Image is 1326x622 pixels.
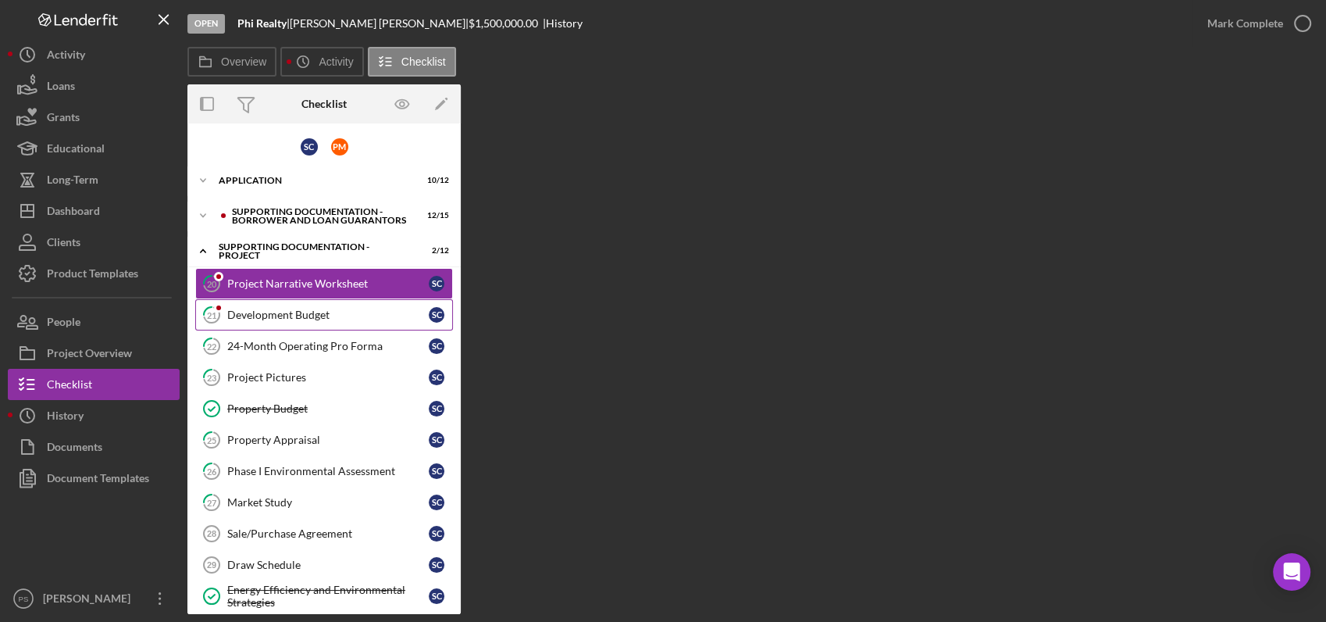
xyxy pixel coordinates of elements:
[227,402,429,415] div: Property Budget
[429,307,444,323] div: S C
[195,393,453,424] a: Property BudgetSC
[207,466,217,476] tspan: 26
[8,338,180,369] button: Project Overview
[237,16,287,30] b: Phi Realty
[47,70,75,105] div: Loans
[8,164,180,195] a: Long-Term
[8,39,180,70] button: Activity
[195,549,453,581] a: 29Draw ScheduleSC
[429,338,444,354] div: S C
[8,70,180,102] button: Loans
[227,465,429,477] div: Phase I Environmental Assessment
[47,463,149,498] div: Document Templates
[469,17,543,30] div: $1,500,000.00
[207,278,217,288] tspan: 20
[207,372,216,382] tspan: 23
[187,14,225,34] div: Open
[429,370,444,385] div: S C
[227,340,429,352] div: 24-Month Operating Pro Forma
[47,258,138,293] div: Product Templates
[301,98,347,110] div: Checklist
[429,588,444,604] div: S C
[8,195,180,227] button: Dashboard
[207,434,216,445] tspan: 25
[47,431,102,466] div: Documents
[227,434,429,446] div: Property Appraisal
[429,276,444,291] div: S C
[8,258,180,289] button: Product Templates
[401,55,446,68] label: Checklist
[227,527,429,540] div: Sale/Purchase Agreement
[429,432,444,448] div: S C
[8,133,180,164] button: Educational
[8,102,180,133] a: Grants
[421,246,449,256] div: 2 / 12
[195,362,453,393] a: 23Project PicturesSC
[331,138,348,155] div: P M
[8,463,180,494] button: Document Templates
[219,176,410,185] div: Application
[8,583,180,614] button: PS[PERSON_NAME]
[219,242,410,260] div: Supporting Documentation - Project
[19,595,29,603] text: PS
[8,431,180,463] button: Documents
[280,47,363,77] button: Activity
[8,369,180,400] button: Checklist
[47,369,92,404] div: Checklist
[319,55,353,68] label: Activity
[543,17,583,30] div: | History
[47,338,132,373] div: Project Overview
[227,309,429,321] div: Development Budget
[8,400,180,431] button: History
[195,581,453,612] a: Energy Efficiency and Environmental StrategiesSC
[47,400,84,435] div: History
[207,341,216,351] tspan: 22
[207,497,217,507] tspan: 27
[195,299,453,331] a: 21Development BudgetSC
[195,424,453,456] a: 25Property AppraisalSC
[47,102,80,137] div: Grants
[421,211,449,220] div: 12 / 15
[1207,8,1283,39] div: Mark Complete
[1273,553,1310,591] div: Open Intercom Messenger
[429,463,444,479] div: S C
[221,55,266,68] label: Overview
[227,559,429,571] div: Draw Schedule
[47,195,100,231] div: Dashboard
[47,164,98,199] div: Long-Term
[368,47,456,77] button: Checklist
[195,456,453,487] a: 26Phase I Environmental AssessmentSC
[301,138,318,155] div: S C
[290,17,469,30] div: [PERSON_NAME] [PERSON_NAME] |
[429,557,444,573] div: S C
[207,529,216,538] tspan: 28
[429,495,444,510] div: S C
[47,39,85,74] div: Activity
[8,306,180,338] button: People
[207,309,216,320] tspan: 21
[227,277,429,290] div: Project Narrative Worksheet
[187,47,276,77] button: Overview
[195,518,453,549] a: 28Sale/Purchase AgreementSC
[47,133,105,168] div: Educational
[227,496,429,509] div: Market Study
[195,268,453,299] a: 20Project Narrative WorksheetSC
[429,401,444,416] div: S C
[237,17,290,30] div: |
[39,583,141,618] div: [PERSON_NAME]
[8,227,180,258] button: Clients
[47,227,80,262] div: Clients
[47,306,80,341] div: People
